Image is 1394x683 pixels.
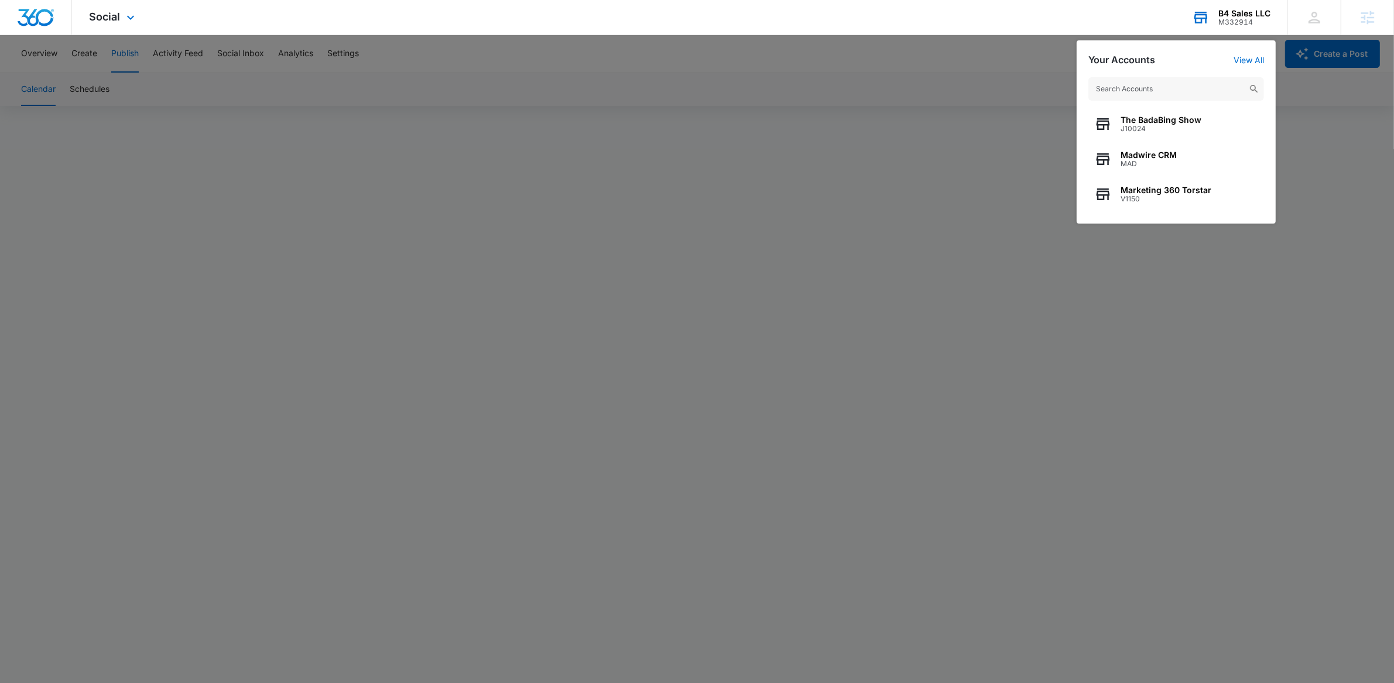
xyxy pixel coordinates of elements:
[1218,9,1270,18] div: account name
[33,19,57,28] div: v 4.0.25
[19,19,28,28] img: logo_orange.svg
[44,69,105,77] div: Domain Overview
[1121,160,1177,168] span: MAD
[1121,115,1201,125] span: The BadaBing Show
[1088,107,1264,142] button: The BadaBing ShowJ10024
[1088,142,1264,177] button: Madwire CRMMAD
[1121,150,1177,160] span: Madwire CRM
[1121,125,1201,133] span: J10024
[117,68,126,77] img: tab_keywords_by_traffic_grey.svg
[90,11,121,23] span: Social
[19,30,28,40] img: website_grey.svg
[1088,54,1155,66] h2: Your Accounts
[129,69,197,77] div: Keywords by Traffic
[1088,177,1264,212] button: Marketing 360 TorstarV1150
[1218,18,1270,26] div: account id
[1088,77,1264,101] input: Search Accounts
[1234,55,1264,65] a: View All
[1121,195,1211,203] span: V1150
[1121,186,1211,195] span: Marketing 360 Torstar
[30,30,129,40] div: Domain: [DOMAIN_NAME]
[32,68,41,77] img: tab_domain_overview_orange.svg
